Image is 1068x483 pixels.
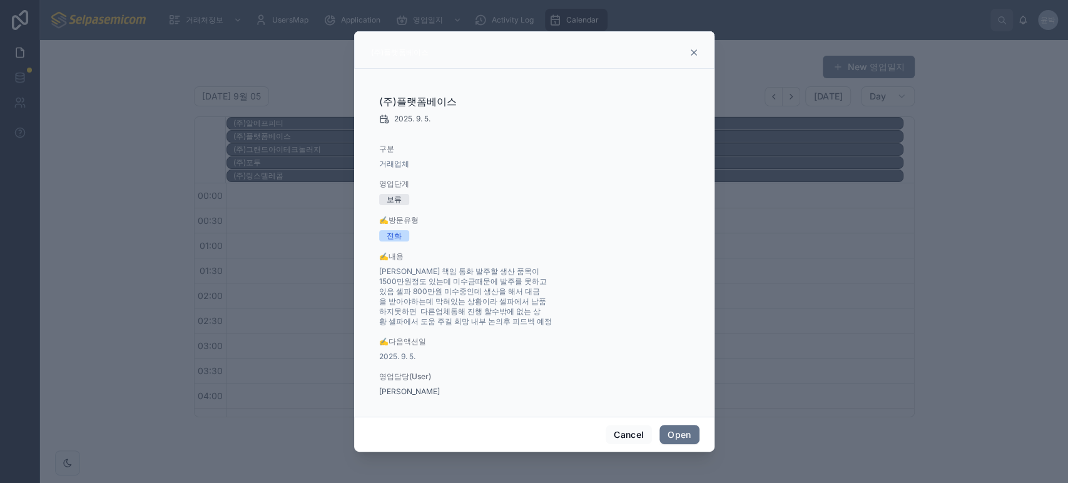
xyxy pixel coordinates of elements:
button: Open [659,425,699,445]
div: (주)플랫폼베이스 [371,48,429,58]
div: 전화 [387,230,402,241]
span: 구분 [379,144,559,154]
a: [PERSON_NAME] [379,387,440,397]
span: 영업담당(User) [379,372,559,382]
div: (주)플랫폼베이스 [371,47,429,58]
button: Cancel [606,425,652,445]
span: [PERSON_NAME] 책임 통화 발주할 생산 품목이 1500만원정도 있는데 미수금때문에 발주를 못하고있음 셀파 800만원 미수중인데 생산을 해서 대금을 받아야하는데 막혀있... [379,267,559,327]
span: 2025. 9. 5. [379,352,559,362]
span: 거래업체 [379,159,409,169]
span: 영업단계 [379,179,559,189]
span: 2025. 9. 5. [394,114,430,124]
span: ✍️내용 [379,252,559,262]
h2: (주)플랫폼베이스 [379,94,559,109]
span: ✍️다음액션일 [379,337,559,347]
span: ✍️방문유형 [379,215,559,225]
div: 보류 [387,194,402,205]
